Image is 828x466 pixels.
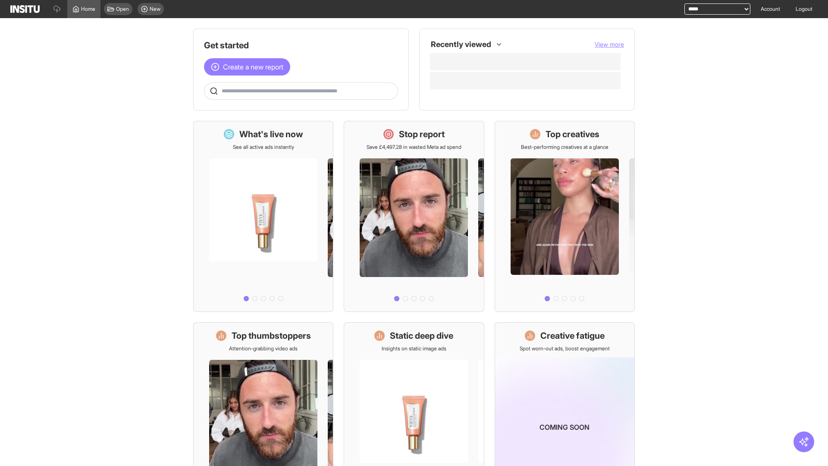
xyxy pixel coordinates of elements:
[390,330,453,342] h1: Static deep dive
[193,121,333,312] a: What's live nowSee all active ads instantly
[223,62,283,72] span: Create a new report
[495,121,635,312] a: Top creativesBest-performing creatives at a glance
[116,6,129,13] span: Open
[81,6,95,13] span: Home
[546,128,599,140] h1: Top creatives
[150,6,160,13] span: New
[521,144,608,151] p: Best-performing creatives at a glance
[367,144,461,151] p: Save £4,497.28 in wasted Meta ad spend
[10,5,40,13] img: Logo
[239,128,303,140] h1: What's live now
[344,121,484,312] a: Stop reportSave £4,497.28 in wasted Meta ad spend
[595,41,624,48] span: View more
[595,40,624,49] button: View more
[233,144,294,151] p: See all active ads instantly
[232,330,311,342] h1: Top thumbstoppers
[204,58,290,76] button: Create a new report
[382,345,446,352] p: Insights on static image ads
[229,345,298,352] p: Attention-grabbing video ads
[399,128,445,140] h1: Stop report
[204,39,398,51] h1: Get started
